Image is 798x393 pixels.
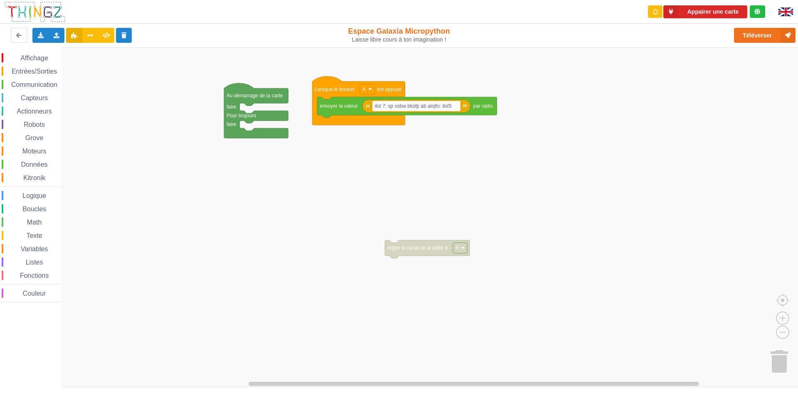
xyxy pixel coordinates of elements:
[315,86,355,92] text: Lorsque le bouton
[778,7,793,16] img: gb.png
[663,5,747,18] button: Appairer une carte
[21,192,47,199] span: Logique
[20,245,49,252] span: Variables
[22,174,47,181] span: Kitronik
[473,103,493,109] text: par radio
[456,245,458,251] text: 6
[330,36,469,43] div: Laisse libre cours à ton imagination !
[227,104,236,110] text: faire
[10,68,58,75] span: Entrées/Sorties
[19,54,49,62] span: Affichage
[20,161,49,168] span: Données
[387,245,448,251] text: régler la canal de la radio à
[227,121,236,127] text: faire
[20,94,49,101] span: Capteurs
[26,219,43,226] span: Math
[21,205,47,213] span: Boucles
[22,290,47,297] span: Couleur
[377,86,401,92] text: est appuyé
[4,1,66,23] img: thingz_logo.png
[750,5,765,18] div: Tu es connecté au serveur de création de Thingz
[22,121,46,128] span: Robots
[19,272,50,279] span: Fonctions
[375,103,452,109] text: ilot 7: sp xsbw bksfp ab alojfo: ilot5
[320,103,357,109] text: envoyer la valeur
[227,93,283,99] text: Au démarrage de la carte
[330,27,469,43] div: Espace Galaxia Micropython
[227,113,256,119] text: Pour toujours
[24,134,45,141] span: Grove
[25,259,44,266] span: Listes
[21,148,48,155] span: Moteurs
[734,28,796,43] button: Téléverser
[25,232,43,239] span: Texte
[15,108,53,115] span: Actionneurs
[362,86,366,92] text: A
[10,81,59,88] span: Communication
